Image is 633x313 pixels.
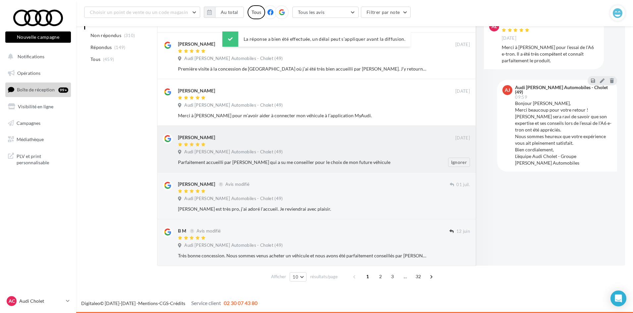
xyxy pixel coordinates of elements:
a: PLV et print personnalisable [4,149,72,169]
div: Très bonne concession. Nous sommes venus acheter un véhicule et nous avons été parfaitement conse... [178,252,427,259]
span: AL [491,23,497,30]
span: (310) [124,33,135,38]
span: Audi [PERSON_NAME] Automobiles - Cholet (49) [184,149,283,155]
div: Merci à [PERSON_NAME] pour l’essai de l’A6 e-tron. Il a été très compétent et connaît parfaitemen... [502,44,599,64]
button: Filtrer par note [361,7,411,18]
a: Médiathèque [4,132,72,146]
button: Notifications [4,50,70,64]
span: Opérations [17,70,40,76]
a: Campagnes [4,116,72,130]
span: 3 [387,271,398,282]
div: Audi [PERSON_NAME] Automobiles - Cholet (49) [515,85,610,94]
span: Audi [PERSON_NAME] Automobiles - Cholet (49) [184,196,283,202]
span: Campagnes [17,120,40,126]
button: Tous les avis [292,7,359,18]
div: Open Intercom Messenger [610,290,626,306]
span: Médiathèque [17,136,44,142]
div: Parfaitement accueilli par [PERSON_NAME] qui a su me conseiller pour le choix de mon future véhicule [178,159,427,166]
a: Crédits [170,300,185,306]
span: Audi [PERSON_NAME] Automobiles - Cholet (49) [184,56,283,62]
span: 12 juin [456,229,470,235]
div: [PERSON_NAME] est très pro, j'ai adoré l'accueil. Je reviendrai avec plaisir. [178,206,427,212]
span: Boîte de réception [17,87,55,92]
span: 01 juil. [456,182,470,188]
span: 1 [362,271,373,282]
button: Au total [204,7,244,18]
span: Non répondus [90,32,121,39]
span: Tous les avis [298,9,325,15]
a: Digitaleo [81,300,100,306]
div: Bonjour [PERSON_NAME], Merci beaucoup pour votre retour ! [PERSON_NAME] sera ravi de savoir que s... [515,100,612,166]
span: 2 [375,271,386,282]
span: [DATE] [455,42,470,48]
div: 99+ [58,87,68,93]
span: Service client [191,300,221,306]
span: Avis modifié [197,228,221,234]
span: [DATE] [502,35,516,41]
a: Visibilité en ligne [4,100,72,114]
span: 32 [413,271,424,282]
span: AC [9,298,15,304]
span: PLV et print personnalisable [17,152,68,166]
span: Avis modifié [225,182,250,187]
span: (459) [103,57,114,62]
span: Tous [90,56,100,63]
button: Au total [215,7,244,18]
span: Audi [PERSON_NAME] Automobiles - Cholet (49) [184,102,283,108]
button: Ignorer [448,158,470,167]
div: Merci à [PERSON_NAME] pour m’avoir aider à connecter mon véhicule à l’application MyAudi. [178,112,427,119]
div: Tous [248,5,265,19]
a: Mentions [138,300,158,306]
span: 09:59 [515,95,527,99]
span: [DATE] [455,88,470,94]
span: Répondus [90,44,112,51]
span: 02 30 07 43 80 [224,300,258,306]
div: [PERSON_NAME] [178,134,215,141]
span: © [DATE]-[DATE] - - - [81,300,258,306]
span: [DATE] [455,135,470,141]
span: Audi [PERSON_NAME] Automobiles - Cholet (49) [184,242,283,248]
a: Opérations [4,66,72,80]
span: AJ [505,87,510,93]
a: Boîte de réception99+ [4,82,72,97]
p: Audi Cholet [19,298,63,304]
div: B M [178,228,186,234]
span: Choisir un point de vente ou un code magasin [90,9,188,15]
span: (149) [114,45,126,50]
span: résultats/page [310,274,338,280]
span: Afficher [271,274,286,280]
span: Notifications [18,54,44,59]
span: Visibilité en ligne [18,104,53,109]
a: AC Audi Cholet [5,295,71,307]
div: [PERSON_NAME] [178,181,215,187]
button: 10 [290,272,307,282]
span: 10 [293,274,298,280]
div: [PERSON_NAME] [178,87,215,94]
div: [PERSON_NAME] [502,22,539,26]
a: CGS [159,300,168,306]
span: ... [400,271,411,282]
button: Choisir un point de vente ou un code magasin [84,7,200,18]
div: Première visite à la concession de [GEOGRAPHIC_DATA] où j’ai été très bien accueilli par [PERSON_... [178,66,427,72]
div: [PERSON_NAME] [178,41,215,47]
button: Nouvelle campagne [5,31,71,43]
div: La réponse a bien été effectuée, un délai peut s’appliquer avant la diffusion. [222,31,411,47]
